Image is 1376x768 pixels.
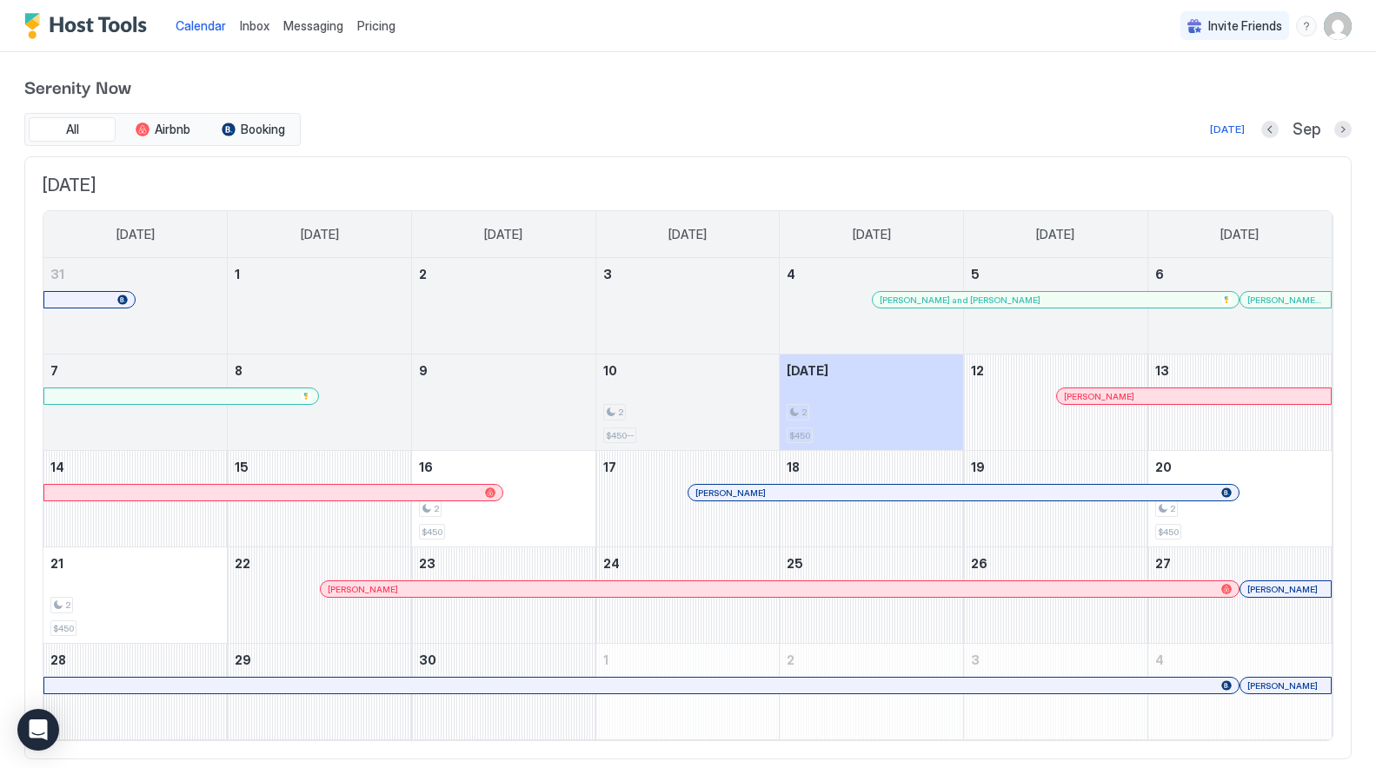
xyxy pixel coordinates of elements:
span: 8 [235,363,243,378]
span: [PERSON_NAME] [1064,391,1134,402]
a: September 7, 2025 [43,354,227,387]
span: Airbnb [155,122,190,137]
span: 2 [801,407,807,418]
a: September 18, 2025 [780,451,963,483]
span: [DATE] [1220,227,1259,242]
span: 1 [235,267,240,281]
td: September 25, 2025 [780,547,964,644]
div: [PERSON_NAME] [695,487,1232,499]
span: 14 [50,460,64,474]
span: [DATE] [853,227,891,242]
div: Open Intercom Messenger [17,709,59,751]
span: 4 [1155,652,1164,667]
td: September 19, 2025 [964,451,1148,547]
a: September 28, 2025 [43,644,227,676]
td: September 6, 2025 [1147,258,1332,354]
div: [PERSON_NAME] [1247,584,1324,595]
span: $450 [422,526,442,538]
td: September 29, 2025 [228,644,412,740]
span: [PERSON_NAME] [1247,680,1318,692]
a: September 4, 2025 [780,258,963,290]
a: September 12, 2025 [964,354,1147,387]
span: 12 [971,363,984,378]
td: September 30, 2025 [411,644,595,740]
a: September 15, 2025 [228,451,411,483]
button: Booking [209,117,296,142]
a: September 3, 2025 [596,258,780,290]
td: September 3, 2025 [595,258,780,354]
span: Calendar [176,18,226,33]
span: 25 [787,556,803,571]
div: [PERSON_NAME] and [PERSON_NAME] [1247,295,1324,306]
a: September 1, 2025 [228,258,411,290]
span: $450 [1158,526,1179,538]
span: Sep [1293,120,1320,140]
button: Next month [1334,121,1352,138]
td: September 1, 2025 [228,258,412,354]
a: September 14, 2025 [43,451,227,483]
span: 27 [1155,556,1171,571]
span: $450 [789,430,810,441]
div: User profile [1324,12,1352,40]
td: September 13, 2025 [1147,354,1332,451]
span: Booking [241,122,285,137]
span: [DATE] [1036,227,1074,242]
span: [DATE] [43,175,1333,196]
span: 28 [50,652,66,667]
a: September 20, 2025 [1148,451,1332,483]
a: September 27, 2025 [1148,547,1332,579]
a: October 3, 2025 [964,644,1147,676]
span: [DATE] [787,363,828,378]
td: September 2, 2025 [411,258,595,354]
span: [PERSON_NAME] [695,487,766,499]
div: [PERSON_NAME] [328,584,1232,595]
a: September 13, 2025 [1148,354,1332,387]
span: 30 [419,652,436,667]
span: 26 [971,556,987,571]
div: [PERSON_NAME] [1064,391,1324,402]
span: 1 [603,652,608,667]
a: September 25, 2025 [780,547,963,579]
div: menu [1296,16,1317,36]
td: September 8, 2025 [228,354,412,451]
a: September 8, 2025 [228,354,411,387]
span: Inbox [240,18,269,33]
td: October 1, 2025 [595,644,780,740]
td: September 14, 2025 [43,451,228,547]
a: Sunday [99,211,172,258]
span: All [66,122,79,137]
span: Pricing [357,18,396,34]
span: Messaging [283,18,343,33]
a: September 23, 2025 [412,547,595,579]
td: September 24, 2025 [595,547,780,644]
a: August 31, 2025 [43,258,227,290]
a: September 26, 2025 [964,547,1147,579]
td: September 4, 2025 [780,258,964,354]
span: [DATE] [668,227,707,242]
span: [PERSON_NAME] [1247,584,1318,595]
a: October 1, 2025 [596,644,780,676]
a: September 16, 2025 [412,451,595,483]
span: 7 [50,363,58,378]
span: 3 [603,267,612,281]
a: September 24, 2025 [596,547,780,579]
span: 2 [419,267,427,281]
a: September 5, 2025 [964,258,1147,290]
a: September 29, 2025 [228,644,411,676]
span: [DATE] [301,227,339,242]
a: October 2, 2025 [780,644,963,676]
a: September 30, 2025 [412,644,595,676]
span: 2 [787,652,794,667]
a: September 11, 2025 [780,354,963,387]
span: 23 [419,556,435,571]
a: September 2, 2025 [412,258,595,290]
a: September 9, 2025 [412,354,595,387]
a: September 19, 2025 [964,451,1147,483]
a: Tuesday [467,211,540,258]
span: Invite Friends [1208,18,1282,34]
span: 21 [50,556,63,571]
a: October 4, 2025 [1148,644,1332,676]
a: Host Tools Logo [24,13,155,39]
a: September 21, 2025 [43,547,227,579]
